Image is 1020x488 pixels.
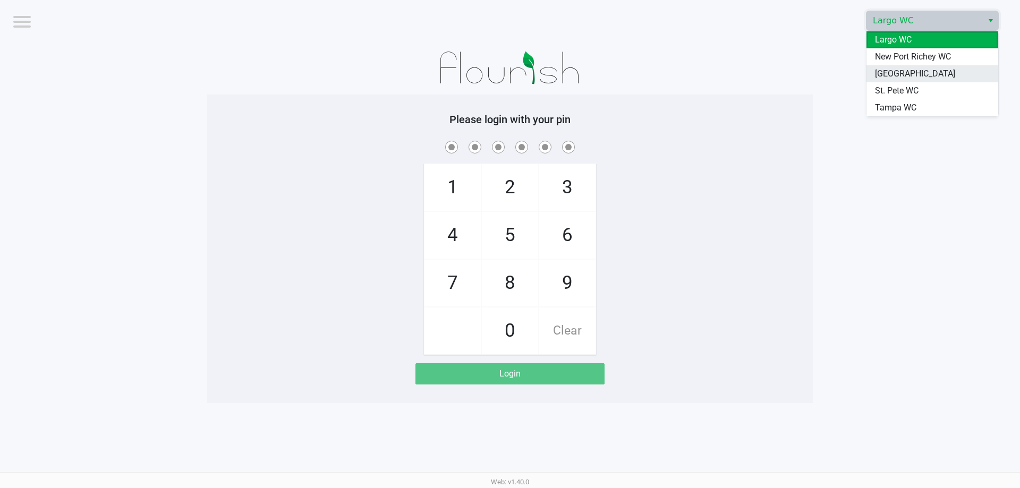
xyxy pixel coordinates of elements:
[424,164,481,211] span: 1
[539,164,596,211] span: 3
[482,307,538,354] span: 0
[491,478,529,486] span: Web: v1.40.0
[875,33,912,46] span: Largo WC
[875,101,916,114] span: Tampa WC
[873,14,976,27] span: Largo WC
[875,50,951,63] span: New Port Richey WC
[482,164,538,211] span: 2
[215,113,805,126] h5: Please login with your pin
[875,84,919,97] span: St. Pete WC
[875,67,955,80] span: [GEOGRAPHIC_DATA]
[539,260,596,306] span: 9
[424,212,481,259] span: 4
[539,212,596,259] span: 6
[983,11,998,30] button: Select
[424,260,481,306] span: 7
[482,260,538,306] span: 8
[539,307,596,354] span: Clear
[482,212,538,259] span: 5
